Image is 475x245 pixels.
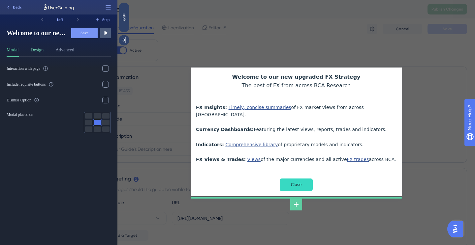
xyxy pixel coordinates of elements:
button: Modal [7,46,19,57]
iframe: UserGuiding AI Assistant Launcher [447,219,467,239]
span: Allow users to interact with your page elements while the guides are active. [8,3,84,14]
div: Dismiss Option [7,97,31,103]
button: Save [71,28,98,38]
span: Modal placed on [7,112,33,117]
div: 1 of 1 [47,14,73,25]
button: Advanced [55,46,74,57]
span: Step [102,17,110,22]
button: Design [31,46,44,57]
div: Interaction with page [7,66,40,71]
span: Back [13,5,21,10]
button: Back [3,2,24,13]
button: Step [94,14,111,25]
span: Welcome to our new upgraded FX StrategyThe best of FX from across BCA ResearchFX Insights: Timely... [7,28,66,38]
span: Save [80,30,88,36]
div: Include requisite buttons [7,82,46,87]
span: Need Help? [16,2,41,10]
